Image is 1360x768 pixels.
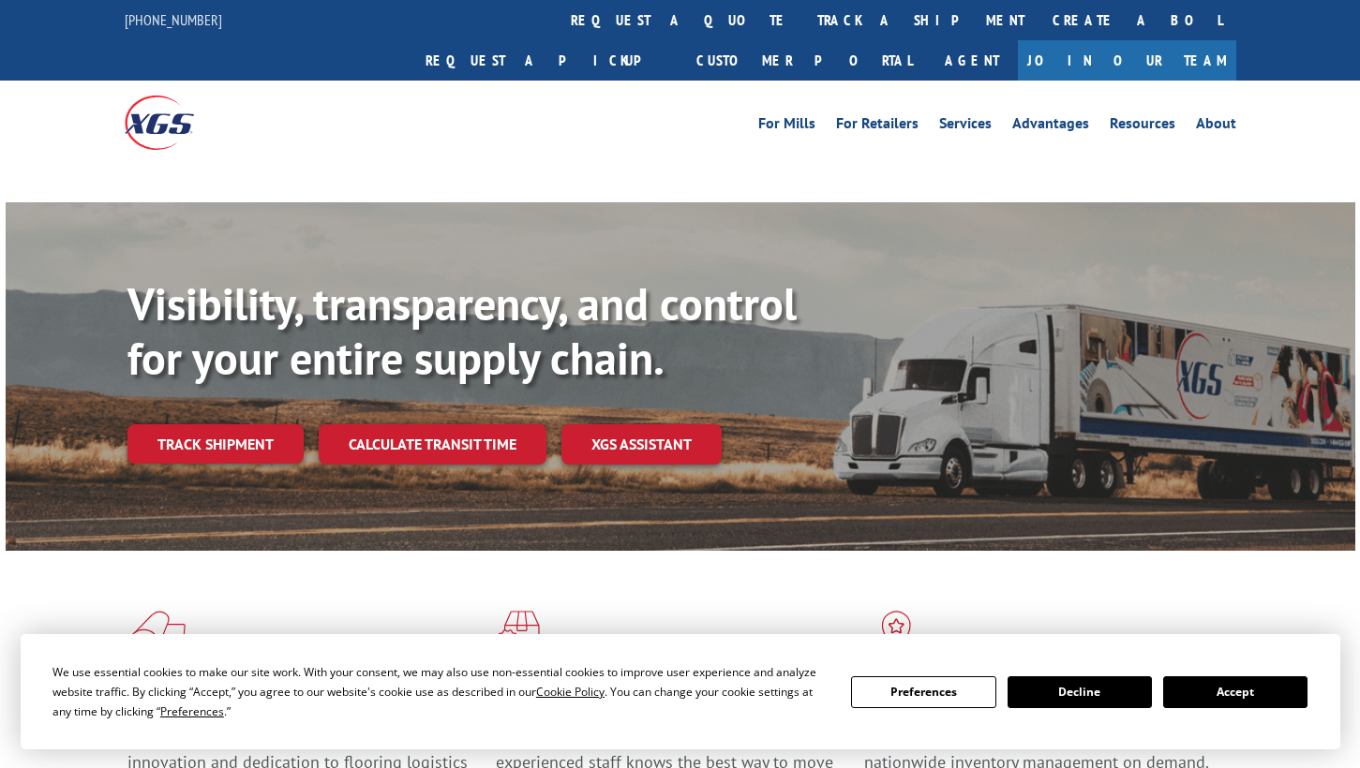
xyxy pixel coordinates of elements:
a: For Mills [758,116,815,137]
button: Decline [1008,676,1152,708]
span: Cookie Policy [536,684,605,700]
div: We use essential cookies to make our site work. With your consent, we may also use non-essential ... [52,662,829,721]
a: Services [939,116,992,137]
a: [PHONE_NUMBER] [125,10,222,29]
a: Calculate transit time [319,424,546,465]
button: Accept [1163,676,1308,708]
img: xgs-icon-total-supply-chain-intelligence-red [127,611,186,659]
a: Customer Portal [682,40,926,81]
a: Resources [1110,116,1175,137]
a: Advantages [1012,116,1089,137]
a: Request a pickup [411,40,682,81]
img: xgs-icon-focused-on-flooring-red [496,611,540,659]
a: About [1196,116,1236,137]
span: Preferences [160,703,224,719]
a: XGS ASSISTANT [561,424,722,465]
div: Cookie Consent Prompt [21,634,1340,749]
a: Track shipment [127,424,304,464]
a: For Retailers [836,116,919,137]
b: Visibility, transparency, and control for your entire supply chain. [127,274,797,387]
button: Preferences [851,676,995,708]
img: xgs-icon-flagship-distribution-model-red [864,611,929,659]
a: Join Our Team [1018,40,1236,81]
a: Agent [926,40,1018,81]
